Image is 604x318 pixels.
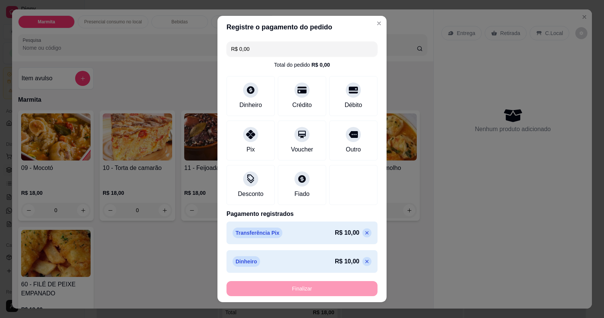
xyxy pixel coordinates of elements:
div: Fiado [294,190,310,199]
p: R$ 10,00 [335,228,359,237]
div: Pix [247,145,255,154]
div: Desconto [238,190,263,199]
header: Registre o pagamento do pedido [217,16,387,38]
p: Transferência Pix [233,228,282,238]
div: Débito [345,101,362,110]
p: Dinheiro [233,256,260,267]
div: Outro [346,145,361,154]
div: Total do pedido [274,61,330,69]
button: Close [373,17,385,29]
div: Voucher [291,145,313,154]
div: Crédito [292,101,312,110]
p: R$ 10,00 [335,257,359,266]
p: Pagamento registrados [226,209,377,219]
div: R$ 0,00 [311,61,330,69]
input: Ex.: hambúrguer de cordeiro [231,41,373,57]
div: Dinheiro [239,101,262,110]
